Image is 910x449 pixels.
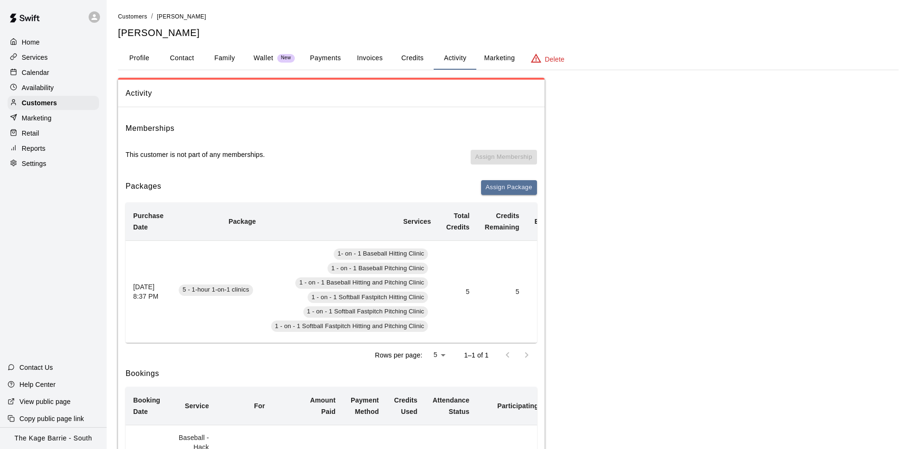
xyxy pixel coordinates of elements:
[118,13,147,20] span: Customers
[434,47,476,70] button: Activity
[22,37,40,47] p: Home
[133,212,164,231] b: Purchase Date
[228,218,256,225] b: Package
[8,50,99,64] a: Services
[118,27,899,39] h5: [PERSON_NAME]
[22,144,45,153] p: Reports
[8,35,99,49] a: Home
[433,396,470,415] b: Attendance Status
[477,240,527,343] td: 5
[308,293,428,302] span: 1 - on - 1 Softball Fastpitch Hitting Clinic
[497,402,555,410] b: Participating Staff
[118,47,899,70] div: basic tabs example
[203,47,246,70] button: Family
[471,150,537,173] span: You don't have any memberships
[161,47,203,70] button: Contact
[126,367,537,380] h6: Bookings
[118,11,899,22] nav: breadcrumb
[310,396,336,415] b: Amount Paid
[481,180,537,195] button: Assign Package
[118,47,161,70] button: Profile
[545,55,564,64] p: Delete
[403,218,431,225] b: Services
[426,348,449,362] div: 5
[334,249,428,258] span: 1- on - 1 Baseball Hitting Clinic
[22,128,39,138] p: Retail
[348,47,391,70] button: Invoices
[22,83,54,92] p: Availability
[22,68,49,77] p: Calendar
[295,278,428,287] span: 1 - on - 1 Baseball Hitting and Pitching Clinic
[535,218,555,225] b: Expiry
[19,414,84,423] p: Copy public page link
[8,96,99,110] a: Customers
[8,126,99,140] a: Retail
[8,81,99,95] a: Availability
[126,240,171,343] th: [DATE] 8:37 PM
[391,47,434,70] button: Credits
[19,380,55,389] p: Help Center
[126,202,626,343] table: simple table
[118,12,147,20] a: Customers
[151,11,153,21] li: /
[375,350,422,360] p: Rows per page:
[179,285,253,294] span: 5 - 1-hour 1-on-1 clinics
[179,287,256,295] a: 5 - 1-hour 1-on-1 clinics
[446,212,469,231] b: Total Credits
[22,113,52,123] p: Marketing
[351,396,379,415] b: Payment Method
[476,47,522,70] button: Marketing
[394,396,417,415] b: Credits Used
[126,180,161,195] h6: Packages
[8,156,99,171] a: Settings
[126,87,537,100] span: Activity
[8,111,99,125] a: Marketing
[464,350,489,360] p: 1–1 of 1
[302,47,348,70] button: Payments
[271,322,428,331] span: 1 - on - 1 Softball Fastpitch Hitting and Pitching Clinic
[277,55,295,61] span: New
[133,396,160,415] b: Booking Date
[19,363,53,372] p: Contact Us
[328,264,428,273] span: 1 - on - 1 Baseball Pitching Clinic
[8,141,99,156] a: Reports
[22,159,46,168] p: Settings
[254,53,273,63] p: Wallet
[126,150,265,159] p: This customer is not part of any memberships.
[15,433,92,443] p: The Kage Barrie - South
[8,65,99,80] a: Calendar
[303,307,428,316] span: 1 - on - 1 Softball Fastpitch Pitching Clinic
[485,212,519,231] b: Credits Remaining
[126,122,174,135] h6: Memberships
[22,53,48,62] p: Services
[438,240,477,343] td: 5
[185,402,209,410] b: Service
[254,402,265,410] b: For
[22,98,57,108] p: Customers
[157,13,206,20] span: [PERSON_NAME]
[527,240,563,343] td: None
[19,397,71,406] p: View public page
